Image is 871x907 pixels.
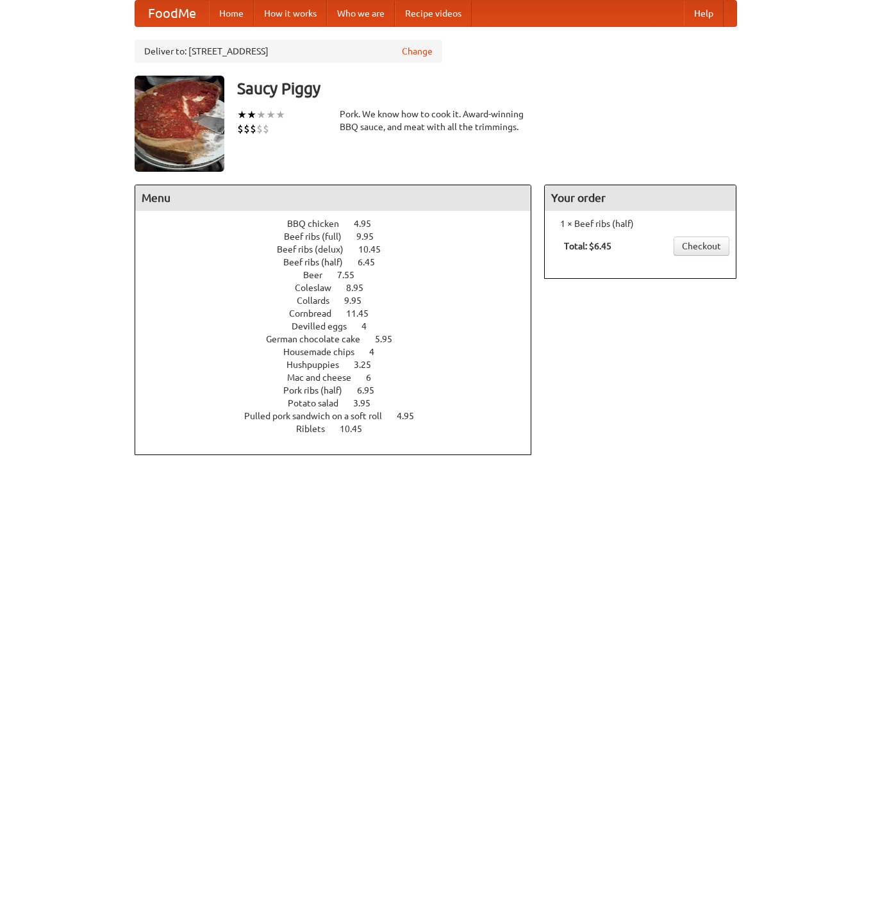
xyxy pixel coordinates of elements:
[684,1,724,26] a: Help
[283,385,398,395] a: Pork ribs (half) 6.95
[297,295,342,306] span: Collards
[283,257,399,267] a: Beef ribs (half) 6.45
[564,241,611,251] b: Total: $6.45
[354,360,384,370] span: 3.25
[247,108,256,122] li: ★
[296,424,386,434] a: Riblets 10.45
[283,257,356,267] span: Beef ribs (half)
[375,334,405,344] span: 5.95
[397,411,427,421] span: 4.95
[295,283,387,293] a: Coleslaw 8.95
[402,45,433,58] a: Change
[135,76,224,172] img: angular.jpg
[295,283,344,293] span: Coleslaw
[284,231,354,242] span: Beef ribs (full)
[250,122,256,136] li: $
[369,347,387,357] span: 4
[276,108,285,122] li: ★
[551,217,729,230] li: 1 × Beef ribs (half)
[346,283,376,293] span: 8.95
[337,270,367,280] span: 7.55
[263,122,269,136] li: $
[254,1,327,26] a: How it works
[361,321,379,331] span: 4
[135,40,442,63] div: Deliver to: [STREET_ADDRESS]
[289,308,344,319] span: Cornbread
[303,270,335,280] span: Beer
[288,398,394,408] a: Potato salad 3.95
[283,347,367,357] span: Housemade chips
[287,219,352,229] span: BBQ chicken
[358,244,394,254] span: 10.45
[244,122,250,136] li: $
[288,398,351,408] span: Potato salad
[244,411,395,421] span: Pulled pork sandwich on a soft roll
[366,372,384,383] span: 6
[287,372,395,383] a: Mac and cheese 6
[358,257,388,267] span: 6.45
[303,270,378,280] a: Beer 7.55
[346,308,381,319] span: 11.45
[353,398,383,408] span: 3.95
[292,321,390,331] a: Devilled eggs 4
[340,424,375,434] span: 10.45
[277,244,404,254] a: Beef ribs (delux) 10.45
[209,1,254,26] a: Home
[244,411,438,421] a: Pulled pork sandwich on a soft roll 4.95
[545,185,736,211] h4: Your order
[256,122,263,136] li: $
[296,424,338,434] span: Riblets
[256,108,266,122] li: ★
[286,360,352,370] span: Hushpuppies
[237,76,737,101] h3: Saucy Piggy
[277,244,356,254] span: Beef ribs (delux)
[287,219,395,229] a: BBQ chicken 4.95
[284,231,397,242] a: Beef ribs (full) 9.95
[266,334,373,344] span: German chocolate cake
[344,295,374,306] span: 9.95
[283,385,355,395] span: Pork ribs (half)
[395,1,472,26] a: Recipe videos
[297,295,385,306] a: Collards 9.95
[135,1,209,26] a: FoodMe
[292,321,360,331] span: Devilled eggs
[674,237,729,256] a: Checkout
[237,122,244,136] li: $
[283,347,398,357] a: Housemade chips 4
[340,108,532,133] div: Pork. We know how to cook it. Award-winning BBQ sauce, and meat with all the trimmings.
[357,385,387,395] span: 6.95
[327,1,395,26] a: Who we are
[135,185,531,211] h4: Menu
[266,334,416,344] a: German chocolate cake 5.95
[356,231,386,242] span: 9.95
[286,360,395,370] a: Hushpuppies 3.25
[287,372,364,383] span: Mac and cheese
[354,219,384,229] span: 4.95
[237,108,247,122] li: ★
[266,108,276,122] li: ★
[289,308,392,319] a: Cornbread 11.45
